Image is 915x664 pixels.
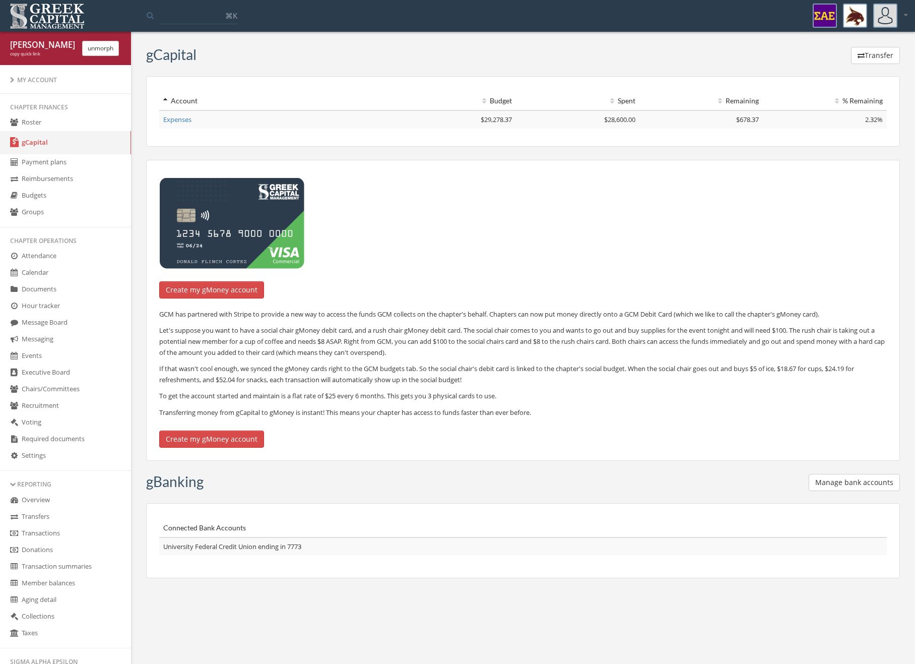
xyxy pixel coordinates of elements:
th: Connected Bank Accounts [159,519,887,537]
span: $678.37 [736,115,759,124]
button: Transfer [851,47,900,64]
div: Spent [520,96,635,106]
p: Transferring money from gCapital to gMoney is instant! This means your chapter has access to fund... [159,407,887,418]
p: Let's suppose you want to have a social chair gMoney debit card, and a rush chair gMoney debit ca... [159,325,887,358]
span: ⌘K [225,11,237,21]
div: copy quick link [10,51,75,57]
p: If that wasn't cool enough, we synced the gMoney cards right to the GCM budgets tab. So the socia... [159,363,887,385]
div: My Account [10,76,121,84]
p: GCM has partnered with Stripe to provide a new way to access the funds GCM collects on the chapte... [159,309,887,320]
div: [PERSON_NAME] [PERSON_NAME] [10,39,75,51]
div: Remaining [643,96,759,106]
div: Account [163,96,388,106]
span: $29,278.37 [481,115,512,124]
p: To get the account started and maintain is a flat rate of $25 every 6 months. This gets you 3 phy... [159,390,887,401]
div: Reporting [10,480,121,489]
button: unmorph [82,41,119,56]
button: Create my gMoney account [159,281,264,298]
h3: gBanking [146,474,204,490]
span: $28,600.00 [604,115,635,124]
div: Budget [396,96,511,106]
span: 2.32% [865,115,883,124]
h3: gCapital [146,47,197,63]
td: University Federal Credit Union ending in 7773 [159,537,887,556]
div: % Remaining [767,96,883,106]
a: Expenses [163,115,191,124]
button: Manage bank accounts [809,474,900,491]
button: Create my gMoney account [159,431,264,448]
